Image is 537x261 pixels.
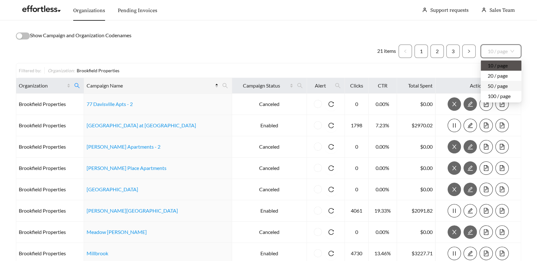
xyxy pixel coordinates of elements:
[397,115,435,136] td: $2970.02
[345,179,369,200] td: 0
[232,94,307,115] td: Canceled
[397,158,435,179] td: $0.00
[479,161,493,175] button: file-text
[488,45,514,58] span: 10 / page
[479,97,493,111] button: file-text
[369,78,397,94] th: CTR
[345,136,369,158] td: 0
[496,187,508,192] span: file-text
[309,82,331,89] span: Alert
[435,78,521,94] th: Actions
[479,247,493,260] button: file-text
[480,208,492,214] span: file-text
[495,144,509,150] a: file-text
[324,123,338,128] span: reload
[16,200,84,222] td: Brookfield Properties
[87,229,147,235] a: Meadow [PERSON_NAME]
[232,136,307,158] td: Canceled
[324,97,338,111] button: reload
[369,115,397,136] td: 7.23%
[495,229,509,235] a: file-text
[495,101,509,107] a: file-text
[324,101,338,107] span: reload
[495,208,509,214] a: file-text
[479,225,493,239] button: file-text
[463,204,477,217] button: edit
[481,81,521,91] div: 50 / page
[16,94,84,115] td: Brookfield Properties
[397,222,435,243] td: $0.00
[369,158,397,179] td: 0.00%
[480,250,492,256] span: file-text
[324,208,338,214] span: reload
[403,49,407,53] span: left
[481,71,521,81] div: 20 / page
[463,186,477,192] a: edit
[463,122,477,128] a: edit
[324,119,338,132] button: reload
[345,200,369,222] td: 4061
[397,179,435,200] td: $0.00
[369,94,397,115] td: 0.00%
[463,183,477,196] button: edit
[479,204,493,217] button: file-text
[481,60,521,71] div: 10 / page
[16,32,521,39] div: Show Campaign and Organization Codenames
[463,140,477,153] button: edit
[479,119,493,132] button: file-text
[447,45,459,58] a: 3
[480,144,492,150] span: file-text
[324,165,338,171] span: reload
[87,101,133,107] a: 77 Davisville Apts - 2
[345,94,369,115] td: 0
[335,83,341,88] span: search
[448,119,461,132] button: pause
[448,204,461,217] button: pause
[345,115,369,136] td: 1798
[232,200,307,222] td: Enabled
[397,136,435,158] td: $0.00
[232,179,307,200] td: Canceled
[87,122,196,128] a: [GEOGRAPHIC_DATA] at [GEOGRAPHIC_DATA]
[495,119,509,132] button: file-text
[480,123,492,128] span: file-text
[480,229,492,235] span: file-text
[495,204,509,217] button: file-text
[87,144,160,150] a: [PERSON_NAME] Apartments - 2
[495,161,509,175] button: file-text
[431,45,443,58] a: 2
[397,200,435,222] td: $2091.82
[232,222,307,243] td: Canceled
[479,183,493,196] button: file-text
[481,91,521,101] div: 100 / page
[415,45,427,58] a: 1
[496,165,508,171] span: file-text
[479,101,493,107] a: file-text
[464,208,477,214] span: edit
[324,204,338,217] button: reload
[345,222,369,243] td: 0
[479,140,493,153] button: file-text
[324,250,338,256] span: reload
[324,225,338,239] button: reload
[48,68,75,73] span: Organization :
[479,122,493,128] a: file-text
[87,165,166,171] a: [PERSON_NAME] Place Apartments
[464,250,477,256] span: edit
[235,82,289,89] span: Campaign Status
[369,179,397,200] td: 0.00%
[464,123,477,128] span: edit
[332,81,343,91] span: search
[397,94,435,115] td: $0.00
[87,82,214,89] span: Campaign Name
[488,82,514,89] div: 50 / page
[463,101,477,107] a: edit
[463,144,477,150] a: edit
[488,72,514,79] div: 20 / page
[369,200,397,222] td: 19.33%
[481,45,521,58] div: Page Size
[463,165,477,171] a: edit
